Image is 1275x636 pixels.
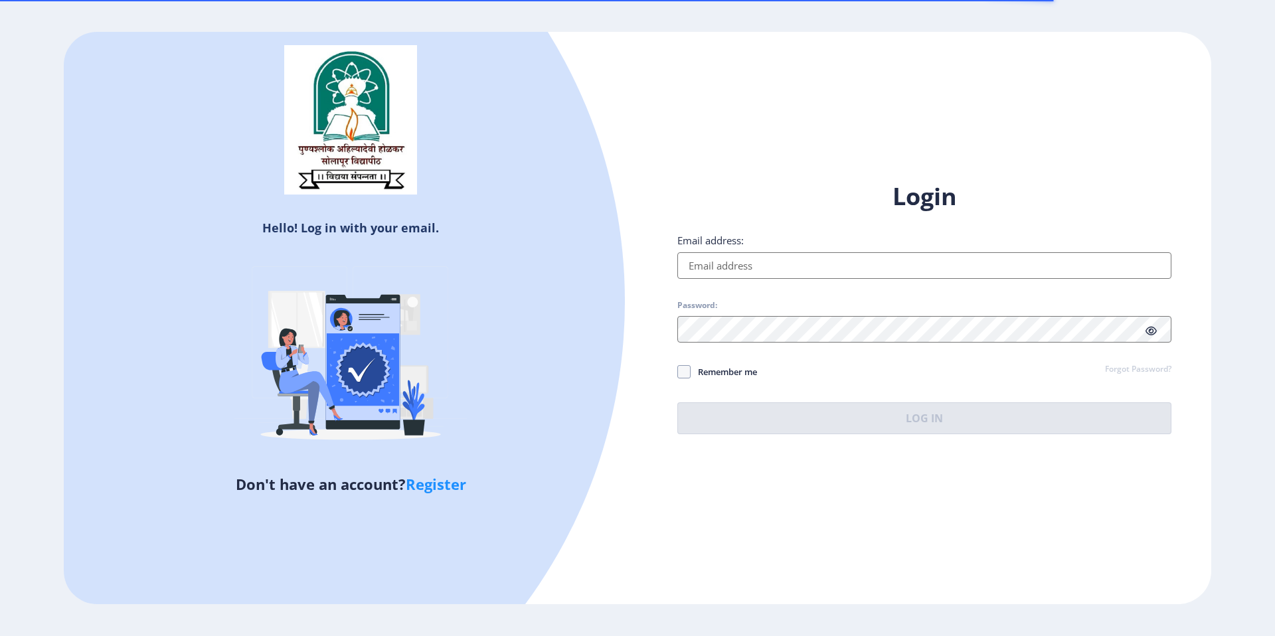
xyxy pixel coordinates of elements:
button: Log In [677,402,1171,434]
a: Forgot Password? [1105,364,1171,376]
a: Register [406,474,466,494]
input: Email address [677,252,1171,279]
span: Remember me [691,364,757,380]
img: Verified-rafiki.svg [234,241,467,473]
label: Password: [677,300,717,311]
h1: Login [677,181,1171,212]
label: Email address: [677,234,744,247]
h5: Don't have an account? [74,473,628,495]
img: sulogo.png [284,45,417,195]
